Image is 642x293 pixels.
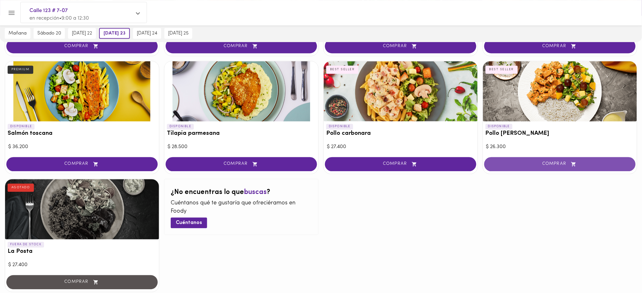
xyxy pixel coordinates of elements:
[484,39,636,53] button: COMPRAR
[8,66,33,74] div: PREMIUM
[6,39,158,53] button: COMPRAR
[492,162,628,167] span: COMPRAR
[14,162,150,167] span: COMPRAR
[326,66,359,74] div: BEST SELLER
[167,124,194,130] p: DISPONIBLE
[325,39,476,53] button: COMPRAR
[29,7,131,15] span: Calle 123 # 7-07
[244,189,267,196] span: buscas
[34,28,65,39] button: sábado 20
[104,31,125,36] span: [DATE] 23
[333,44,468,49] span: COMPRAR
[171,189,312,196] h2: ¿No encuentras lo que ?
[174,44,309,49] span: COMPRAR
[171,200,312,216] p: Cuéntanos qué te gustaría que ofreciéramos en Foody
[9,31,27,36] span: mañana
[5,179,159,240] div: La Posta
[5,28,30,39] button: mañana
[166,39,317,53] button: COMPRAR
[174,162,309,167] span: COMPRAR
[4,5,19,21] button: Menu
[99,28,130,39] button: [DATE] 23
[483,61,637,122] div: Pollo Tikka Massala
[171,218,207,228] button: Cuéntanos
[8,131,156,137] h3: Salmón toscana
[325,157,476,171] button: COMPRAR
[492,44,628,49] span: COMPRAR
[167,131,316,137] h3: Tilapia parmesana
[137,31,157,36] span: [DATE] 24
[326,131,475,137] h3: Pollo carbonara
[8,144,156,151] div: $ 36.200
[486,131,634,137] h3: Pollo [PERSON_NAME]
[486,124,512,130] p: DISPONIBLE
[176,220,202,226] span: Cuéntanos
[333,162,468,167] span: COMPRAR
[8,184,34,192] div: AGOTADO
[8,262,156,269] div: $ 27.400
[164,28,192,39] button: [DATE] 25
[6,157,158,171] button: COMPRAR
[168,144,315,151] div: $ 28.500
[8,124,35,130] p: DISPONIBLE
[29,16,89,21] span: en recepción • 9:00 a 12:30
[166,157,317,171] button: COMPRAR
[164,61,318,122] div: Tilapia parmesana
[37,31,61,36] span: sábado 20
[68,28,96,39] button: [DATE] 22
[484,157,636,171] button: COMPRAR
[486,66,518,74] div: BEST SELLER
[168,31,188,36] span: [DATE] 25
[327,144,474,151] div: $ 27.400
[8,242,44,248] p: FUERA DE STOCK
[605,256,636,287] iframe: Messagebird Livechat Widget
[324,61,478,122] div: Pollo carbonara
[5,61,159,122] div: Salmón toscana
[72,31,92,36] span: [DATE] 22
[486,144,634,151] div: $ 26.300
[133,28,161,39] button: [DATE] 24
[326,124,353,130] p: DISPONIBLE
[8,249,156,255] h3: La Posta
[14,44,150,49] span: COMPRAR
